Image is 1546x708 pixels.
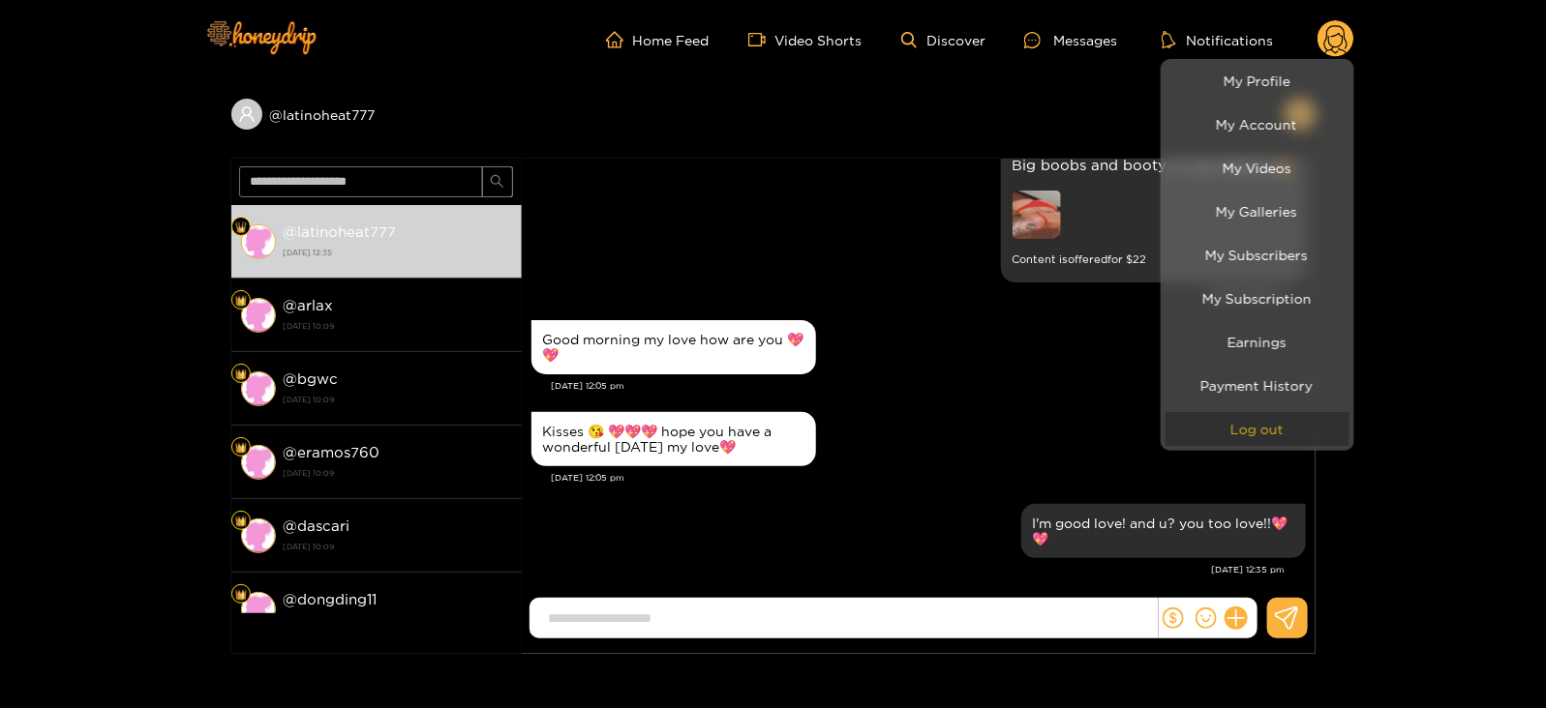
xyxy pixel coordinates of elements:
a: My Subscription [1166,281,1349,315]
a: My Account [1166,107,1349,141]
a: Payment History [1166,369,1349,402]
a: Earnings [1166,325,1349,359]
a: My Subscribers [1166,238,1349,272]
a: My Profile [1166,64,1349,98]
a: My Galleries [1166,194,1349,228]
button: Log out [1166,412,1349,446]
a: My Videos [1166,151,1349,185]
